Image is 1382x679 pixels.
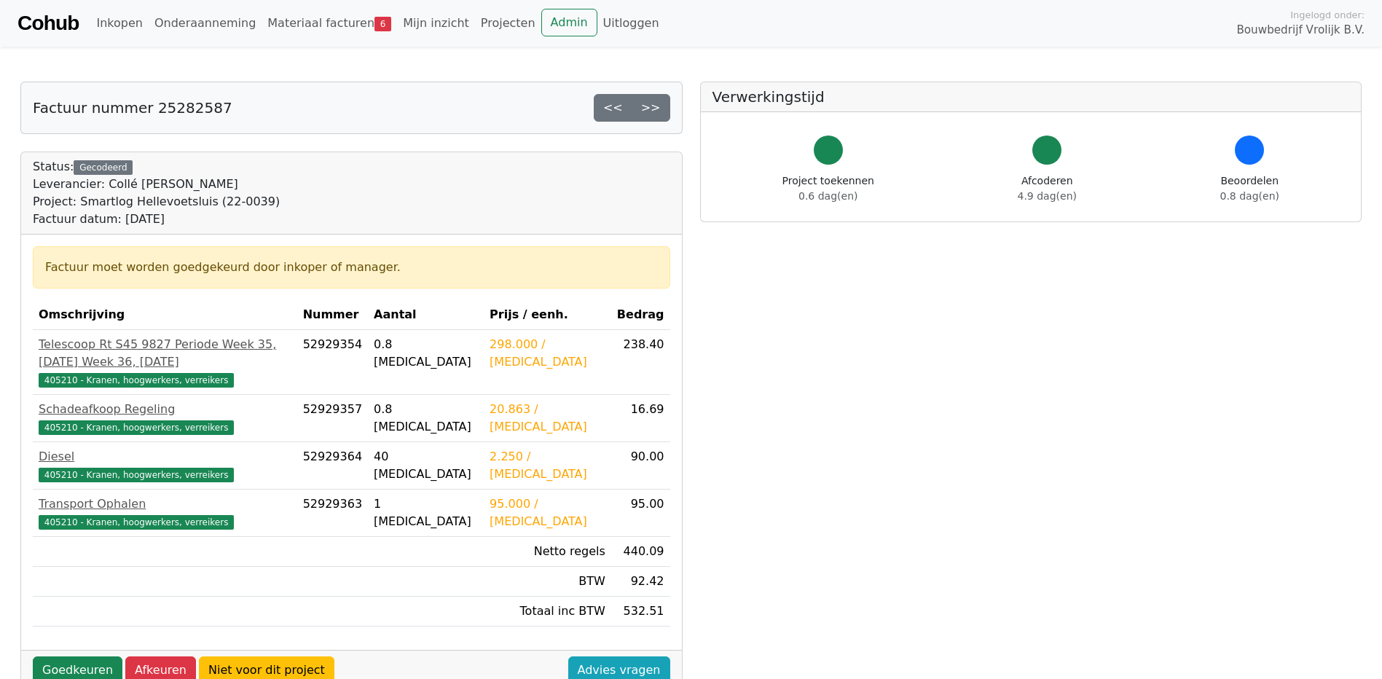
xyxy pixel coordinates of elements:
a: Materiaal facturen6 [262,9,397,38]
a: Inkopen [90,9,148,38]
div: 1 [MEDICAL_DATA] [374,495,478,530]
td: 52929357 [297,395,368,442]
span: 405210 - Kranen, hoogwerkers, verreikers [39,373,234,388]
span: 6 [374,17,391,31]
div: Factuur datum: [DATE] [33,211,280,228]
div: Project toekennen [782,173,874,204]
th: Aantal [368,300,484,330]
a: Onderaanneming [149,9,262,38]
td: 52929363 [297,490,368,537]
div: Project: Smartlog Hellevoetsluis (22-0039) [33,193,280,211]
th: Nummer [297,300,368,330]
div: 40 [MEDICAL_DATA] [374,448,478,483]
a: Projecten [475,9,541,38]
td: Totaal inc BTW [484,597,611,627]
a: << [594,94,632,122]
div: Transport Ophalen [39,495,291,513]
td: 52929364 [297,442,368,490]
span: 0.8 dag(en) [1220,190,1279,202]
div: 95.000 / [MEDICAL_DATA] [490,495,605,530]
span: Ingelogd onder: [1290,8,1365,22]
span: 405210 - Kranen, hoogwerkers, verreikers [39,515,234,530]
td: 92.42 [611,567,670,597]
div: Gecodeerd [74,160,133,175]
span: 405210 - Kranen, hoogwerkers, verreikers [39,420,234,435]
div: Afcoderen [1018,173,1077,204]
div: 298.000 / [MEDICAL_DATA] [490,336,605,371]
div: Telescoop Rt S45 9827 Periode Week 35, [DATE] Week 36, [DATE] [39,336,291,371]
div: Diesel [39,448,291,466]
a: Mijn inzicht [397,9,475,38]
a: Cohub [17,6,79,41]
div: Beoordelen [1220,173,1279,204]
span: 405210 - Kranen, hoogwerkers, verreikers [39,468,234,482]
div: 0.8 [MEDICAL_DATA] [374,401,478,436]
th: Bedrag [611,300,670,330]
td: 238.40 [611,330,670,395]
div: Leverancier: Collé [PERSON_NAME] [33,176,280,193]
a: >> [632,94,670,122]
div: Schadeafkoop Regeling [39,401,291,418]
div: 2.250 / [MEDICAL_DATA] [490,448,605,483]
a: Uitloggen [597,9,665,38]
span: 0.6 dag(en) [798,190,857,202]
h5: Verwerkingstijd [712,88,1350,106]
div: Factuur moet worden goedgekeurd door inkoper of manager. [45,259,658,276]
th: Omschrijving [33,300,297,330]
a: Admin [541,9,597,36]
a: Schadeafkoop Regeling405210 - Kranen, hoogwerkers, verreikers [39,401,291,436]
td: 95.00 [611,490,670,537]
span: Bouwbedrijf Vrolijk B.V. [1236,22,1365,39]
td: BTW [484,567,611,597]
th: Prijs / eenh. [484,300,611,330]
td: 440.09 [611,537,670,567]
div: Status: [33,158,280,228]
td: Netto regels [484,537,611,567]
a: Telescoop Rt S45 9827 Periode Week 35, [DATE] Week 36, [DATE]405210 - Kranen, hoogwerkers, verrei... [39,336,291,388]
td: 52929354 [297,330,368,395]
a: Diesel405210 - Kranen, hoogwerkers, verreikers [39,448,291,483]
div: 0.8 [MEDICAL_DATA] [374,336,478,371]
h5: Factuur nummer 25282587 [33,99,232,117]
div: 20.863 / [MEDICAL_DATA] [490,401,605,436]
td: 90.00 [611,442,670,490]
span: 4.9 dag(en) [1018,190,1077,202]
td: 532.51 [611,597,670,627]
a: Transport Ophalen405210 - Kranen, hoogwerkers, verreikers [39,495,291,530]
td: 16.69 [611,395,670,442]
